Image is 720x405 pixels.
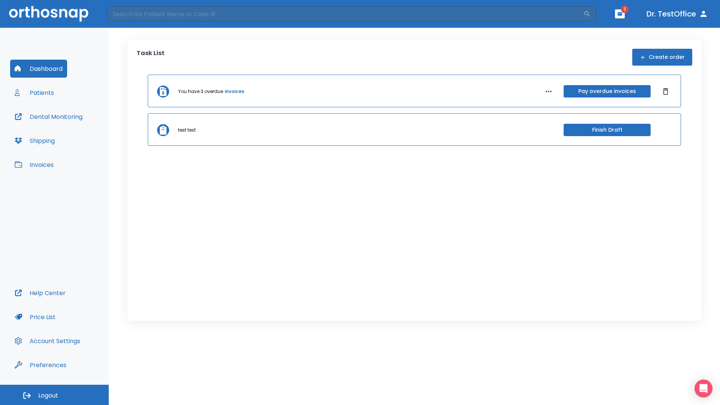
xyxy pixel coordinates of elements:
button: Dr. TestOffice [643,7,711,21]
button: Dental Monitoring [10,108,87,126]
span: 1 [621,6,628,13]
button: Price List [10,308,60,326]
button: Patients [10,84,58,102]
button: Preferences [10,356,71,374]
div: Open Intercom Messenger [694,379,712,397]
button: Account Settings [10,332,85,350]
button: Invoices [10,156,58,174]
p: test test [178,127,196,133]
button: Dismiss [660,85,672,97]
button: Help Center [10,284,70,302]
button: Shipping [10,132,59,150]
button: Pay overdue invoices [564,85,651,97]
span: Logout [38,391,58,400]
p: Task List [136,49,165,66]
p: You have 3 overdue [178,88,223,95]
input: Search by Patient Name or Case # [107,6,583,21]
a: invoices [225,88,244,95]
button: Dashboard [10,60,67,78]
img: Orthosnap [9,6,88,21]
button: Create order [632,49,692,66]
button: Finish Draft [564,124,651,136]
